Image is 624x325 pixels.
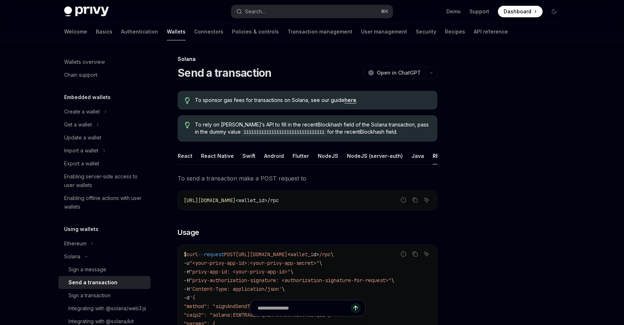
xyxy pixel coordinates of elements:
span: $ [184,251,187,258]
a: Authentication [121,23,158,40]
a: Basics [96,23,112,40]
div: Solana [178,55,437,63]
span: -u [184,260,190,266]
a: Security [416,23,436,40]
span: \ [282,286,285,292]
div: NodeJS (server-auth) [347,147,403,164]
span: -H [184,286,190,292]
div: React [178,147,192,164]
span: 'Content-Type: application/json' [190,286,282,292]
input: Ask a question... [258,300,351,316]
a: Enabling offline actions with user wallets [58,192,151,213]
a: Sign a transaction [58,289,151,302]
span: To send a transaction make a POST request to [178,173,437,183]
div: Chain support [64,71,97,79]
a: Enabling server-side access to user wallets [58,170,151,192]
span: d [313,251,316,258]
span: To sponsor gas fees for transactions on Solana, see our guide . [195,97,430,104]
button: Toggle Solana section [58,250,151,263]
span: -d [184,294,190,301]
span: curl [187,251,198,258]
a: Transaction management [288,23,352,40]
div: Enabling offline actions with user wallets [64,194,146,211]
div: REST API [433,147,455,164]
button: Copy the contents from the code block [410,249,420,259]
span: "privy-authorization-signature: <authorization-signature-for-request>" [190,277,391,284]
div: Search... [245,7,265,16]
div: Sign a message [68,265,106,274]
a: Welcome [64,23,87,40]
div: Enabling server-side access to user wallets [64,172,146,190]
div: Java [411,147,424,164]
span: Open in ChatGPT [377,69,421,76]
div: Create a wallet [64,107,100,116]
span: \ [319,260,322,266]
div: Flutter [293,147,309,164]
h5: Using wallets [64,225,98,233]
button: Copy the contents from the code block [410,195,420,205]
span: > [316,251,319,258]
a: API reference [474,23,508,40]
button: Toggle Create a wallet section [58,105,151,118]
span: -H [184,277,190,284]
div: Send a transaction [68,278,117,287]
a: Recipes [445,23,465,40]
button: Report incorrect code [399,195,408,205]
code: 11111111111111111111111111111111 [241,129,327,136]
div: Swift [242,147,255,164]
button: Open in ChatGPT [364,67,425,79]
a: Export a wallet [58,157,151,170]
span: "privy-app-id: <your-privy-app-id>" [190,268,290,275]
span: ⌘ K [381,9,388,14]
button: Send message [351,303,361,313]
a: Update a wallet [58,131,151,144]
div: Export a wallet [64,159,99,168]
button: Ask AI [422,249,431,259]
a: Wallets overview [58,55,151,68]
span: "<your-privy-app-id>:<your-privy-app-secret>" [190,260,319,266]
div: Import a wallet [64,146,98,155]
button: Ask AI [422,195,431,205]
svg: Tip [185,97,190,104]
div: Integrating with @solana/web3.js [68,304,146,313]
span: -H [184,268,190,275]
a: Dashboard [498,6,543,17]
span: '{ [190,294,195,301]
a: Chain support [58,68,151,81]
a: Support [469,8,489,15]
h5: Embedded wallets [64,93,111,102]
a: Demo [446,8,461,15]
span: <wallet_id>/rpc [236,197,279,204]
span: [URL][DOMAIN_NAME] [184,197,236,204]
button: Open search [231,5,393,18]
span: < [288,251,290,258]
span: \ [391,277,394,284]
a: here [344,97,356,103]
span: \ [331,251,334,258]
div: Solana [64,252,80,261]
div: NodeJS [318,147,338,164]
a: Wallets [167,23,186,40]
div: Wallets overview [64,58,105,66]
div: Get a wallet [64,120,92,129]
span: To rely on [PERSON_NAME]’s API to fill in the recentBlockhash field of the Solana transaction, pa... [195,121,430,136]
a: Policies & controls [232,23,279,40]
button: Report incorrect code [399,249,408,259]
span: --request [198,251,224,258]
button: Toggle Import a wallet section [58,144,151,157]
span: Dashboard [504,8,531,15]
span: \ [290,268,293,275]
span: wallet_i [290,251,313,258]
span: Usage [178,227,199,237]
svg: Tip [185,122,190,128]
div: Android [264,147,284,164]
div: React Native [201,147,234,164]
span: [URL][DOMAIN_NAME] [236,251,288,258]
button: Toggle Ethereum section [58,237,151,250]
button: Toggle dark mode [548,6,560,17]
div: Ethereum [64,239,86,248]
button: Toggle Get a wallet section [58,118,151,131]
div: Sign a transaction [68,291,111,300]
a: User management [361,23,407,40]
span: /rpc [319,251,331,258]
